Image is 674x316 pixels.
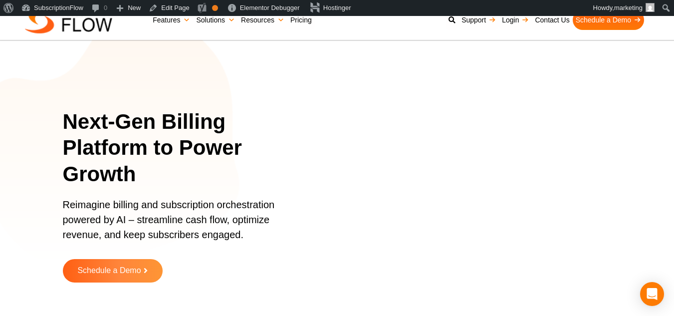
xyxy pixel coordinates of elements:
a: Support [458,10,499,30]
p: Reimagine billing and subscription orchestration powered by AI – streamline cash flow, optimize r... [63,197,299,252]
a: Pricing [287,10,315,30]
span: Schedule a Demo [77,267,141,275]
span: marketing [614,4,643,11]
h1: Next-Gen Billing Platform to Power Growth [63,109,311,188]
a: Resources [238,10,287,30]
a: Features [150,10,193,30]
a: Schedule a Demo [573,10,644,30]
a: Contact Us [532,10,572,30]
a: Solutions [193,10,238,30]
img: Subscriptionflow [25,7,112,33]
a: Schedule a Demo [63,259,163,283]
div: OK [212,5,218,11]
div: Open Intercom Messenger [640,282,664,306]
a: Login [499,10,532,30]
